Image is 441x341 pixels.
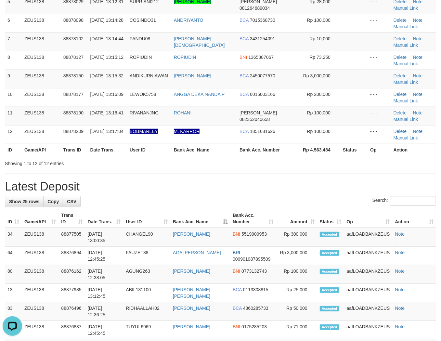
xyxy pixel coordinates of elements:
span: Rp 100,000 [307,110,331,115]
span: Copy [47,199,59,204]
span: Copy 081264689034 to clipboard [240,6,270,11]
td: 88877985 [58,284,85,302]
th: Trans ID: activate to sort column ascending [58,209,85,228]
th: Action [391,144,436,156]
th: Game/API [22,144,61,156]
td: 8 [5,51,22,70]
a: Delete [394,36,407,41]
th: Amount: activate to sort column ascending [276,209,317,228]
td: aafLOADBANKZEUS [344,284,393,302]
span: 88878190 [63,110,84,115]
th: Bank Acc. Number [237,144,299,156]
span: CSV [67,199,76,204]
a: Note [413,55,423,60]
a: Manual Link [394,6,418,11]
a: Note [395,306,405,311]
th: User ID: activate to sort column ascending [123,209,170,228]
td: [DATE] 13:12:45 [85,284,123,302]
span: Copy 000901087895509 to clipboard [233,256,271,262]
td: 34 [5,228,22,247]
a: Manual Link [394,117,418,122]
td: 64 [5,247,22,265]
th: Bank Acc. Name [171,144,237,156]
td: ZEUS138 [22,321,58,339]
input: Search: [390,196,436,206]
a: Delete [394,129,407,134]
span: BCA [240,73,249,78]
span: Copy 5519909953 to clipboard [241,231,267,237]
td: 9 [5,70,22,88]
a: Note [395,231,405,237]
a: [PERSON_NAME][DEMOGRAPHIC_DATA] [174,36,225,48]
td: 12 [5,125,22,144]
span: Rp 200,000 [307,92,331,97]
td: ZEUS138 [22,88,61,107]
th: Bank Acc. Name: activate to sort column descending [170,209,230,228]
td: 88876496 [58,302,85,321]
a: Note [413,92,423,97]
span: 88878209 [63,129,84,134]
a: Show 25 rows [5,196,44,207]
td: 88876162 [58,265,85,284]
td: aafLOADBANKZEUS [344,321,393,339]
td: CHANGEL90 [123,228,170,247]
th: ID: activate to sort column ascending [5,209,22,228]
span: Accepted [320,287,339,293]
th: Op: activate to sort column ascending [344,209,393,228]
td: ZEUS138 [22,70,61,88]
a: Delete [394,92,407,97]
td: Rp 25,000 [276,284,317,302]
td: TUYUL6969 [123,321,170,339]
td: ZEUS138 [22,14,61,33]
span: BCA [233,287,242,292]
td: - - - [368,14,391,33]
td: 13 [5,284,22,302]
a: [PERSON_NAME] [174,73,211,78]
span: BCA [233,306,242,311]
span: LEWOK5758 [130,92,156,97]
a: ROHANI [174,110,191,115]
td: [DATE] 12:45:45 [85,321,123,339]
td: Rp 50,000 [276,302,317,321]
td: ZEUS138 [22,228,58,247]
td: Rp 3,000,000 [276,247,317,265]
span: BCA [240,129,249,134]
a: Note [413,110,423,115]
a: [PERSON_NAME] [173,231,210,237]
a: [PERSON_NAME] [PERSON_NAME] [173,287,210,299]
span: Copy 1851681626 to clipboard [250,129,275,134]
a: Manual Link [394,98,418,103]
span: Accepted [320,232,339,237]
a: Note [413,129,423,134]
span: Copy 3431254091 to clipboard [250,36,275,41]
td: - - - [368,33,391,51]
td: Rp 300,000 [276,228,317,247]
span: ROPIUDIN [130,55,152,60]
th: Date Trans. [88,144,127,156]
td: RIDHAALLAH02 [123,302,170,321]
a: Note [395,324,405,329]
span: [DATE] 13:14:44 [90,36,123,41]
td: ZEUS138 [22,265,58,284]
span: BNI [233,324,240,329]
a: Delete [394,18,407,23]
a: Note [413,36,423,41]
a: Copy [43,196,63,207]
th: Status [340,144,368,156]
td: - - - [368,51,391,70]
a: Note [395,287,405,292]
td: aafLOADBANKZEUS [344,228,393,247]
span: Copy 0175285203 to clipboard [241,324,267,329]
td: aafLOADBANKZEUS [344,265,393,284]
td: ZEUS138 [22,247,58,265]
span: Show 25 rows [9,199,39,204]
a: Manual Link [394,43,418,48]
a: Manual Link [394,80,418,85]
td: FAUZET38 [123,247,170,265]
a: Note [413,18,423,23]
span: BCA [240,36,249,41]
span: [DATE] 13:15:32 [90,73,123,78]
td: ZEUS138 [22,302,58,321]
a: ANGGA DEKA NANDA P [174,92,225,97]
td: ABIL131100 [123,284,170,302]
